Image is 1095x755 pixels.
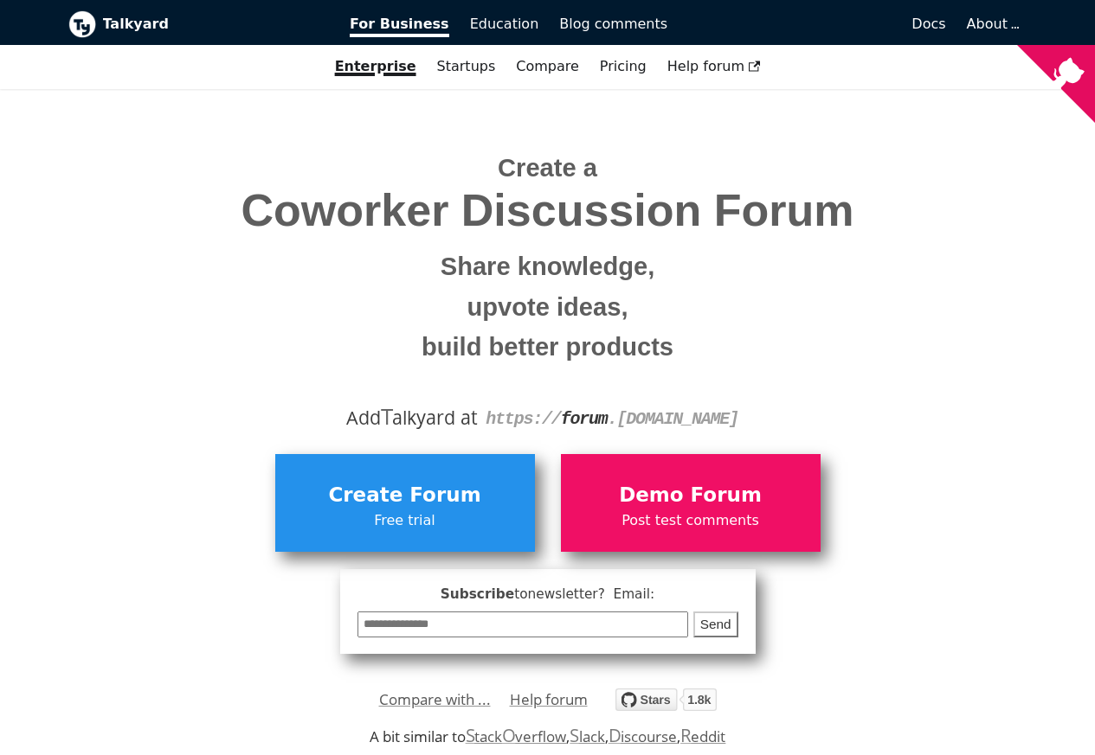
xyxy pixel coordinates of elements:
small: Share knowledge, [81,246,1014,287]
a: Education [460,10,550,39]
span: For Business [350,16,449,37]
a: Help forum [510,687,588,713]
code: https:// . [DOMAIN_NAME] [486,409,738,429]
a: Compare [516,58,579,74]
span: Blog comments [559,16,667,32]
span: Docs [911,16,945,32]
a: Discourse [609,726,677,746]
button: Send [693,611,738,638]
a: Star debiki/talkyard on GitHub [615,691,717,716]
a: Startups [427,52,506,81]
strong: forum [561,409,608,429]
a: Demo ForumPost test comments [561,454,821,551]
span: R [680,723,692,747]
span: Free trial [284,509,526,532]
span: Education [470,16,539,32]
a: For Business [339,10,460,39]
a: Help forum [657,52,771,81]
span: D [609,723,622,747]
a: Compare with ... [379,687,491,713]
a: Pricing [589,52,657,81]
small: upvote ideas, [81,287,1014,328]
a: Blog comments [549,10,678,39]
span: to newsletter ? Email: [514,586,654,602]
a: Talkyard logoTalkyard [68,10,326,38]
a: Reddit [680,726,725,746]
a: Slack [570,726,604,746]
a: About [967,16,1017,32]
span: Post test comments [570,509,812,532]
a: Enterprise [325,52,427,81]
span: Coworker Discussion Forum [81,186,1014,235]
span: S [570,723,579,747]
small: build better products [81,327,1014,368]
span: Help forum [667,58,761,74]
img: talkyard.svg [615,688,717,711]
div: Add alkyard at [81,403,1014,432]
span: Subscribe [357,584,738,605]
img: Talkyard logo [68,10,96,38]
span: Create a [498,154,597,182]
span: Create Forum [284,479,526,512]
span: S [466,723,475,747]
a: Docs [678,10,957,39]
span: O [502,723,516,747]
span: T [381,400,393,432]
a: StackOverflow [466,726,567,746]
a: Create ForumFree trial [275,454,535,551]
span: Demo Forum [570,479,812,512]
b: Talkyard [103,13,326,35]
